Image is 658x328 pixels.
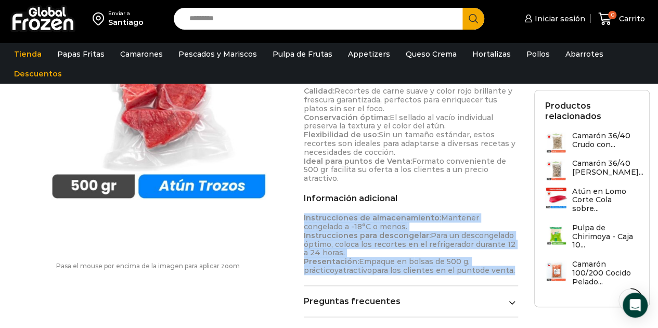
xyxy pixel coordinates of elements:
div: Enviar a [108,10,144,17]
h3: Atún en Lomo Corte Cola sobre... [572,187,639,213]
a: Appetizers [343,44,395,64]
h3: Camarón 36/40 [PERSON_NAME]... [572,159,643,177]
div: Open Intercom Messenger [623,293,648,318]
strong: Ideal para puntos de Venta: [304,156,412,166]
a: Pescados y Mariscos [173,44,262,64]
span: o [414,257,419,266]
a: Queso Crema [401,44,462,64]
span: Iniciar sesión [532,14,585,24]
a: 0 Carrito [596,7,648,31]
a: Atún en Lomo Corte Cola sobre... [545,187,639,218]
p: Mantener congelado a -18°C o menos. Para un descongelado óptimo, coloca los recortes en el refrig... [304,214,519,275]
strong: Calidad: [304,86,334,96]
span: o [367,266,372,275]
a: Pollos [521,44,555,64]
a: Camarón 36/40 Crudo con... [545,132,639,154]
h3: Camarón 36/40 Crudo con... [572,132,639,149]
a: Pulpa de Frutas [267,44,338,64]
span: o [475,266,480,275]
a: Tienda [9,44,47,64]
a: Descuentos [9,64,67,84]
a: Camarón 36/40 [PERSON_NAME]... [545,159,643,181]
span: Empaque en b [359,257,414,266]
a: Pulpa de Chirimoya - Caja 10... [545,224,639,255]
h2: Información adicional [304,193,519,203]
h2: Productos relacionados [545,101,639,121]
strong: Flexibilidad de uso: [304,130,379,139]
img: address-field-icon.svg [93,10,108,28]
a: Iniciar sesión [522,8,585,29]
span: s clientes en el punt [397,266,475,275]
h3: Camarón 100/200 Cocido Pelado... [572,260,639,286]
button: Search button [462,8,484,30]
h3: Pulpa de Chirimoya - Caja 10... [572,224,639,250]
a: Abarrotes [560,44,609,64]
span: para l [372,266,392,275]
strong: Instrucciones de almacenamiento: [304,213,441,222]
span: o [330,266,334,275]
a: Camarones [115,44,168,64]
strong: Conservación óptima: [304,113,390,122]
span: de venta. [480,266,515,275]
span: lsas de 500 g, práctic [304,257,470,275]
p: Pasa el mouse por encima de la imagen para aplicar zoom [8,263,288,270]
span: Carrito [616,14,645,24]
a: Papas Fritas [52,44,110,64]
span: y [334,266,339,275]
span: o [392,266,397,275]
span: ractiv [346,266,367,275]
strong: Instrucciones para descongelar: [304,231,431,240]
a: Camarón 100/200 Cocido Pelado... [545,260,639,291]
div: Santiago [108,17,144,28]
span: 0 [608,11,616,19]
a: Hortalizas [467,44,516,64]
span: at [339,266,346,275]
a: Preguntas frecuentes [304,296,519,306]
strong: Presentación: [304,257,359,266]
p: Recortes de carne suave y color rojo brillante y frescura garantizada, perfectos para enriquecer ... [304,87,519,183]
